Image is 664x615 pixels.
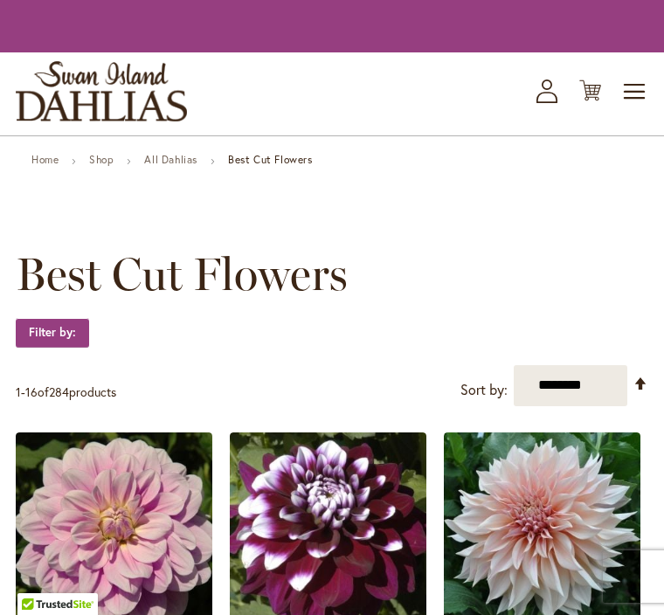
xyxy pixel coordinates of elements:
span: 1 [16,384,21,400]
a: Home [31,153,59,166]
span: 284 [49,384,69,400]
iframe: Launch Accessibility Center [13,553,62,602]
a: store logo [16,61,187,121]
span: 16 [25,384,38,400]
span: Best Cut Flowers [16,248,348,301]
strong: Filter by: [16,318,89,348]
p: - of products [16,378,116,406]
strong: Best Cut Flowers [228,153,313,166]
a: Shop [89,153,114,166]
a: All Dahlias [144,153,197,166]
label: Sort by: [460,374,508,406]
